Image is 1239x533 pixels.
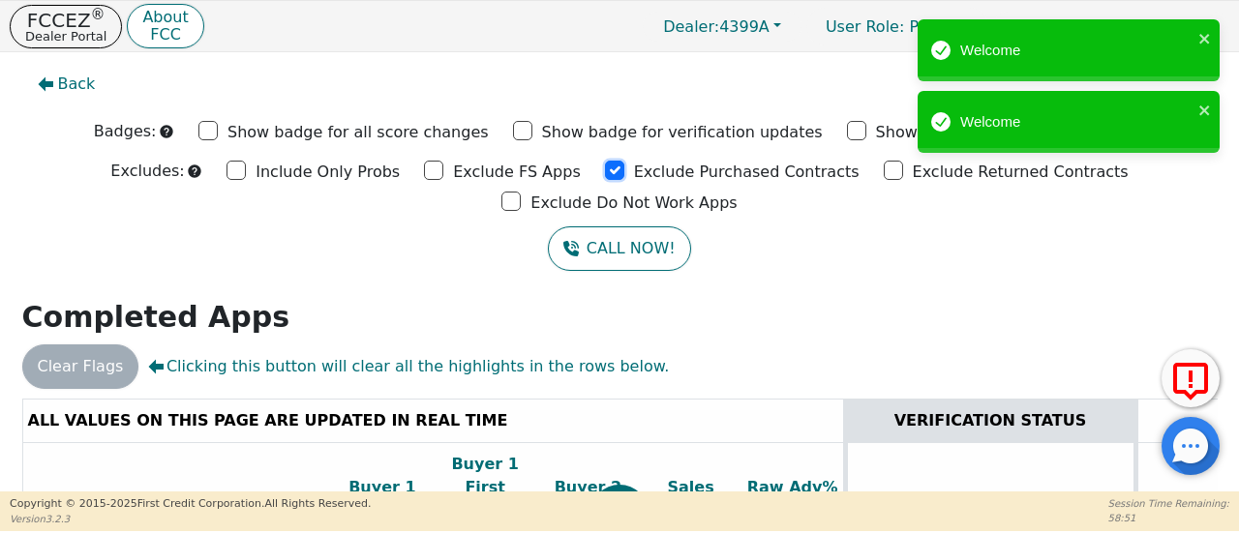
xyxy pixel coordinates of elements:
[634,161,860,184] p: Exclude Purchased Contracts
[1198,99,1212,121] button: close
[91,6,106,23] sup: ®
[25,30,106,43] p: Dealer Portal
[256,161,400,184] p: Include Only Probs
[826,17,904,36] span: User Role :
[94,120,157,143] p: Badges:
[58,73,96,96] span: Back
[1108,511,1229,525] p: 58:51
[806,8,988,45] p: Primary
[663,17,719,36] span: Dealer:
[22,300,290,334] strong: Completed Apps
[806,8,988,45] a: User Role: Primary
[1108,496,1229,511] p: Session Time Remaining:
[22,62,111,106] button: Back
[142,10,188,25] p: About
[663,17,770,36] span: 4399A
[913,161,1129,184] p: Exclude Returned Contracts
[227,121,489,144] p: Show badge for all score changes
[10,496,371,513] p: Copyright © 2015- 2025 First Credit Corporation.
[10,5,122,48] button: FCCEZ®Dealer Portal
[142,27,188,43] p: FCC
[542,121,823,144] p: Show badge for verification updates
[876,121,1146,144] p: Show badge for new problem code
[10,512,371,526] p: Version 3.2.3
[530,192,737,215] p: Exclude Do Not Work Apps
[1162,349,1220,407] button: Report Error to FCC
[110,160,184,183] p: Excludes:
[25,11,106,30] p: FCCEZ
[127,4,203,49] button: AboutFCC
[993,12,1229,42] button: 4399A:[PERSON_NAME]
[453,161,581,184] p: Exclude FS Apps
[1198,27,1212,49] button: close
[264,497,371,510] span: All Rights Reserved.
[548,226,690,271] button: CALL NOW!
[643,12,801,42] button: Dealer:4399A
[960,40,1193,62] div: Welcome
[148,355,669,378] span: Clicking this button will clear all the highlights in the rows below.
[960,111,1193,133] div: Welcome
